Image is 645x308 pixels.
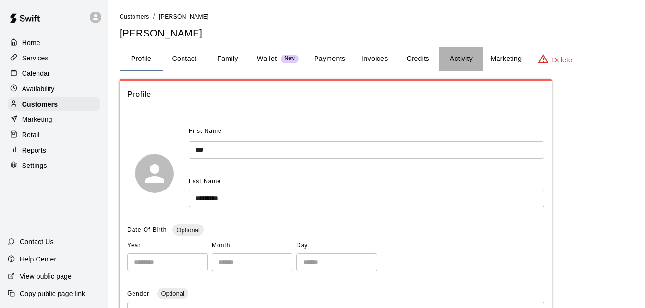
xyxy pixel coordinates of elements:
button: Family [206,47,249,71]
nav: breadcrumb [120,12,633,22]
p: Delete [552,55,572,65]
li: / [153,12,155,22]
p: Help Center [20,254,56,264]
a: Customers [8,97,100,111]
span: Last Name [189,178,221,185]
p: Calendar [22,69,50,78]
a: Calendar [8,66,100,81]
span: First Name [189,124,222,139]
p: Services [22,53,49,63]
span: Optional [157,290,188,297]
a: Availability [8,82,100,96]
span: Day [296,238,377,253]
span: Customers [120,13,149,20]
span: Month [212,238,292,253]
p: Wallet [257,54,277,64]
p: Settings [22,161,47,170]
a: Marketing [8,112,100,127]
p: Reports [22,145,46,155]
button: Credits [396,47,439,71]
button: Activity [439,47,483,71]
p: Marketing [22,115,52,124]
span: Year [127,238,208,253]
p: Availability [22,84,55,94]
p: Contact Us [20,237,54,247]
h5: [PERSON_NAME] [120,27,633,40]
button: Payments [306,47,353,71]
a: Settings [8,158,100,173]
button: Marketing [483,47,529,71]
a: Home [8,36,100,50]
span: New [281,56,299,62]
button: Contact [163,47,206,71]
a: Reports [8,143,100,157]
div: basic tabs example [120,47,633,71]
p: Copy public page link [20,289,85,298]
a: Retail [8,128,100,142]
span: Date Of Birth [127,226,167,233]
span: Gender [127,290,151,297]
p: View public page [20,272,72,281]
button: Invoices [353,47,396,71]
p: Retail [22,130,40,140]
a: Services [8,51,100,65]
p: Customers [22,99,58,109]
span: [PERSON_NAME] [159,13,209,20]
p: Home [22,38,40,47]
a: Customers [120,12,149,20]
button: Profile [120,47,163,71]
span: Optional [172,226,203,234]
span: Profile [127,88,544,101]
